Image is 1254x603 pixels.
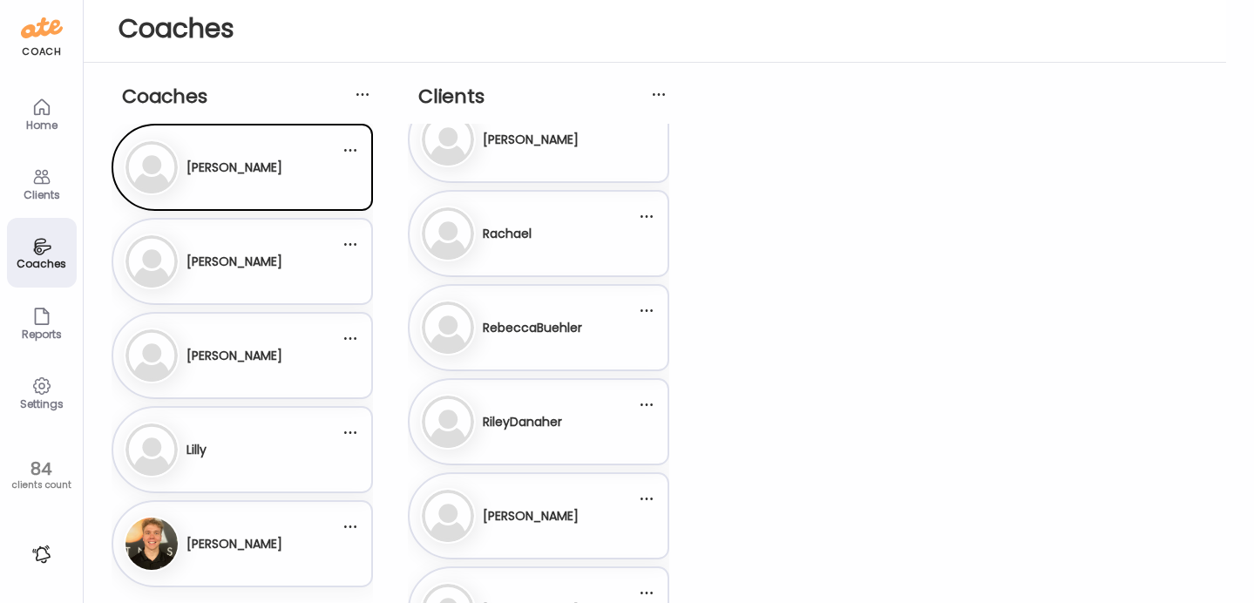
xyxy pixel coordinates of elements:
[10,329,73,340] div: Reports
[422,301,474,354] img: bg-avatar-default.svg
[10,398,73,410] div: Settings
[422,396,474,448] img: bg-avatar-default.svg
[186,347,282,365] h3: [PERSON_NAME]
[422,113,474,166] img: bg-avatar-default.svg
[418,84,669,110] h2: Clients
[125,141,178,193] img: bg-avatar-default.svg
[483,507,579,525] h3: [PERSON_NAME]
[21,14,63,42] img: ate
[6,479,77,491] div: clients count
[422,490,474,542] img: bg-avatar-default.svg
[186,535,282,553] h3: [PERSON_NAME]
[483,225,532,243] h3: Rachael
[483,413,562,431] h3: RileyDanaher
[483,319,582,337] h3: RebeccaBuehler
[125,423,178,476] img: bg-avatar-default.svg
[186,159,282,177] h3: [PERSON_NAME]
[422,207,474,260] img: bg-avatar-default.svg
[119,13,1191,44] h1: Coaches
[186,253,282,271] h3: [PERSON_NAME]
[125,518,178,570] img: avatars%2FvCMemudx8xM4MmE9NFQ9p4bGZOY2
[125,235,178,288] img: bg-avatar-default.svg
[10,119,73,131] div: Home
[186,441,207,459] h3: Lilly
[125,329,178,382] img: bg-avatar-default.svg
[10,189,73,200] div: Clients
[6,458,77,479] div: 84
[122,84,373,110] h2: Coaches
[22,44,61,59] div: coach
[10,258,73,269] div: Coaches
[483,131,579,149] h3: [PERSON_NAME]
